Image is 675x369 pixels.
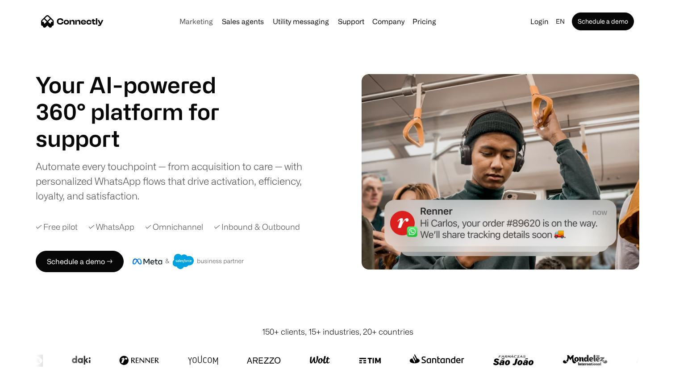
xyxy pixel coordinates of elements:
[36,251,124,272] a: Schedule a demo →
[18,353,54,366] ul: Language list
[36,221,78,233] div: ✓ Free pilot
[36,71,241,125] h1: Your AI-powered 360° platform for
[262,326,413,338] div: 150+ clients, 15+ industries, 20+ countries
[218,18,267,25] a: Sales agents
[36,125,241,152] div: 2 of 4
[9,352,54,366] aside: Language selected: English
[36,125,241,152] h1: support
[372,15,404,28] div: Company
[572,12,634,30] a: Schedule a demo
[269,18,333,25] a: Utility messaging
[370,15,407,28] div: Company
[556,15,565,28] div: en
[41,15,104,28] a: home
[527,15,552,28] a: Login
[36,125,241,152] div: carousel
[409,18,440,25] a: Pricing
[36,159,317,203] div: Automate every touchpoint — from acquisition to care — with personalized WhatsApp flows that driv...
[133,254,244,269] img: Meta and Salesforce business partner badge.
[145,221,203,233] div: ✓ Omnichannel
[176,18,217,25] a: Marketing
[214,221,300,233] div: ✓ Inbound & Outbound
[88,221,134,233] div: ✓ WhatsApp
[552,15,570,28] div: en
[334,18,368,25] a: Support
